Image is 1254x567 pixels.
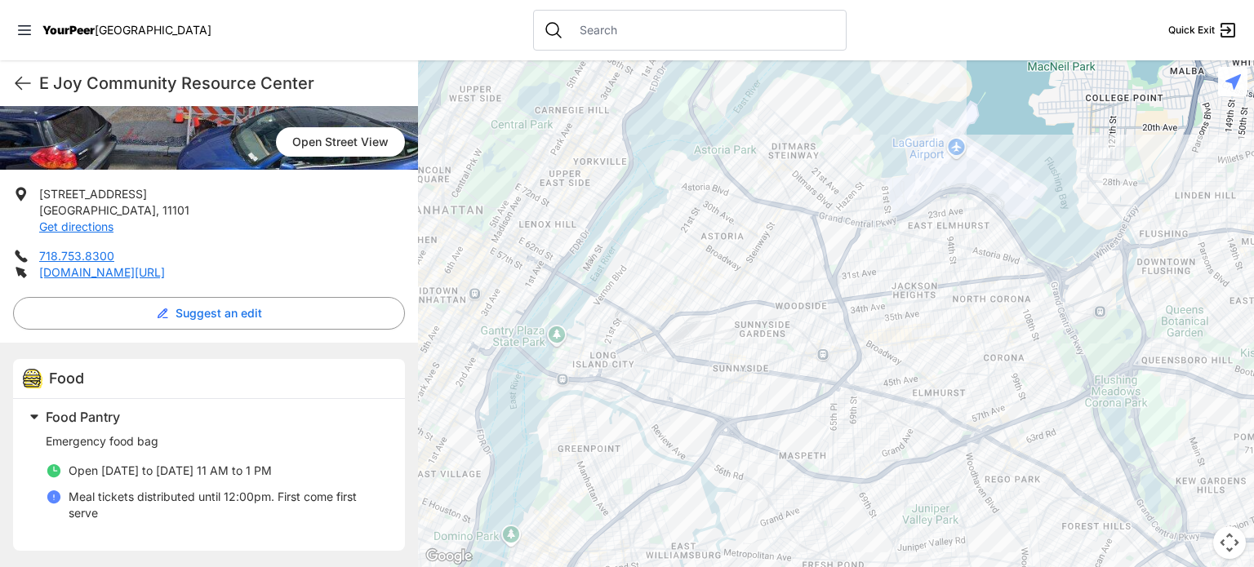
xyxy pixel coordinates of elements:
[39,72,405,95] h1: E Joy Community Resource Center
[176,305,262,321] span: Suggest an edit
[1168,24,1215,37] span: Quick Exit
[69,463,272,477] span: Open [DATE] to [DATE] 11 AM to 1 PM
[13,297,405,330] button: Suggest an edit
[1213,526,1246,559] button: Map camera controls
[422,546,476,567] a: Open this area in Google Maps (opens a new window)
[1168,20,1238,40] a: Quick Exit
[156,203,159,217] span: ,
[39,219,113,233] a: Get directions
[46,433,385,450] p: Emergency food bag
[42,25,211,35] a: YourPeer[GEOGRAPHIC_DATA]
[39,249,114,263] a: 718.753.8300
[39,187,147,201] span: [STREET_ADDRESS]
[49,370,84,387] span: Food
[95,23,211,37] span: [GEOGRAPHIC_DATA]
[422,546,476,567] img: Google
[69,489,385,521] p: Meal tickets distributed until 12:00pm. First come first serve
[162,203,189,217] span: 11101
[46,409,120,425] span: Food Pantry
[39,203,156,217] span: [GEOGRAPHIC_DATA]
[418,60,1254,567] div: Woodside Youth Drop-in Center
[570,22,836,38] input: Search
[39,265,165,279] a: [DOMAIN_NAME][URL]
[42,23,95,37] span: YourPeer
[276,127,405,157] span: Open Street View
